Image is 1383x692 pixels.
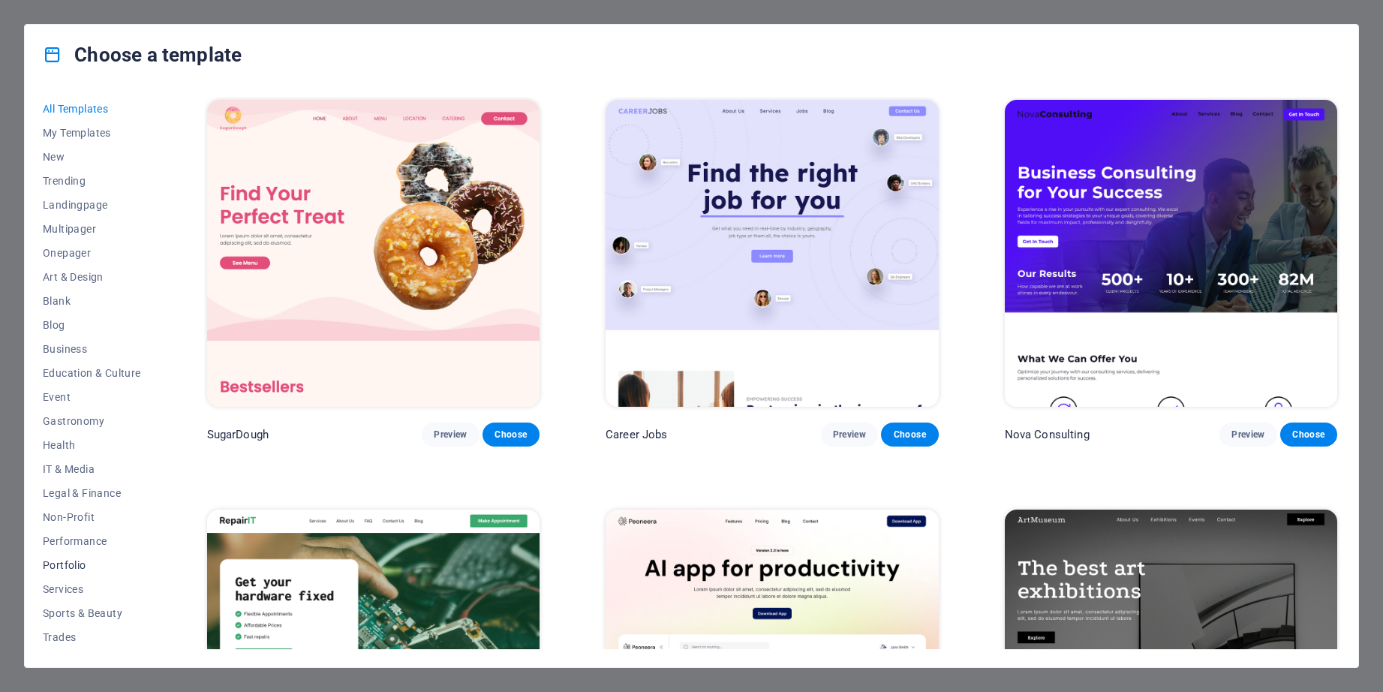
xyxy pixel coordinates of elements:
span: Choose [893,429,926,441]
button: Preview [422,423,479,447]
span: All Templates [43,103,141,115]
button: Choose [1280,423,1337,447]
button: Non-Profit [43,505,141,529]
img: SugarDough [207,100,540,407]
span: Preview [833,429,866,441]
button: Gastronomy [43,409,141,433]
button: Services [43,577,141,601]
span: Health [43,439,141,451]
button: Blank [43,289,141,313]
span: Trades [43,631,141,643]
h4: Choose a template [43,43,242,67]
span: Preview [434,429,467,441]
span: Education & Culture [43,367,141,379]
button: Health [43,433,141,457]
button: New [43,145,141,169]
span: Choose [1292,429,1325,441]
button: Onepager [43,241,141,265]
span: Onepager [43,247,141,259]
span: Performance [43,535,141,547]
button: Art & Design [43,265,141,289]
button: Choose [881,423,938,447]
button: Landingpage [43,193,141,217]
span: Portfolio [43,559,141,571]
p: SugarDough [207,427,269,442]
button: Preview [821,423,878,447]
button: Education & Culture [43,361,141,385]
span: Sports & Beauty [43,607,141,619]
span: Landingpage [43,199,141,211]
span: New [43,151,141,163]
span: Art & Design [43,271,141,283]
span: Legal & Finance [43,487,141,499]
button: All Templates [43,97,141,121]
button: Business [43,337,141,361]
button: Choose [483,423,540,447]
p: Career Jobs [606,427,668,442]
span: Business [43,343,141,355]
img: Nova Consulting [1005,100,1337,407]
button: Multipager [43,217,141,241]
button: Blog [43,313,141,337]
button: Sports & Beauty [43,601,141,625]
span: Gastronomy [43,415,141,427]
p: Nova Consulting [1005,427,1090,442]
span: Trending [43,175,141,187]
span: Blank [43,295,141,307]
span: Non-Profit [43,511,141,523]
button: Preview [1219,423,1276,447]
span: Multipager [43,223,141,235]
button: Event [43,385,141,409]
button: Trending [43,169,141,193]
span: Preview [1231,429,1264,441]
button: IT & Media [43,457,141,481]
button: Trades [43,625,141,649]
span: Blog [43,319,141,331]
button: My Templates [43,121,141,145]
span: Services [43,583,141,595]
span: Choose [495,429,528,441]
button: Performance [43,529,141,553]
span: IT & Media [43,463,141,475]
span: Event [43,391,141,403]
img: Career Jobs [606,100,938,407]
button: Legal & Finance [43,481,141,505]
button: Portfolio [43,553,141,577]
span: My Templates [43,127,141,139]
